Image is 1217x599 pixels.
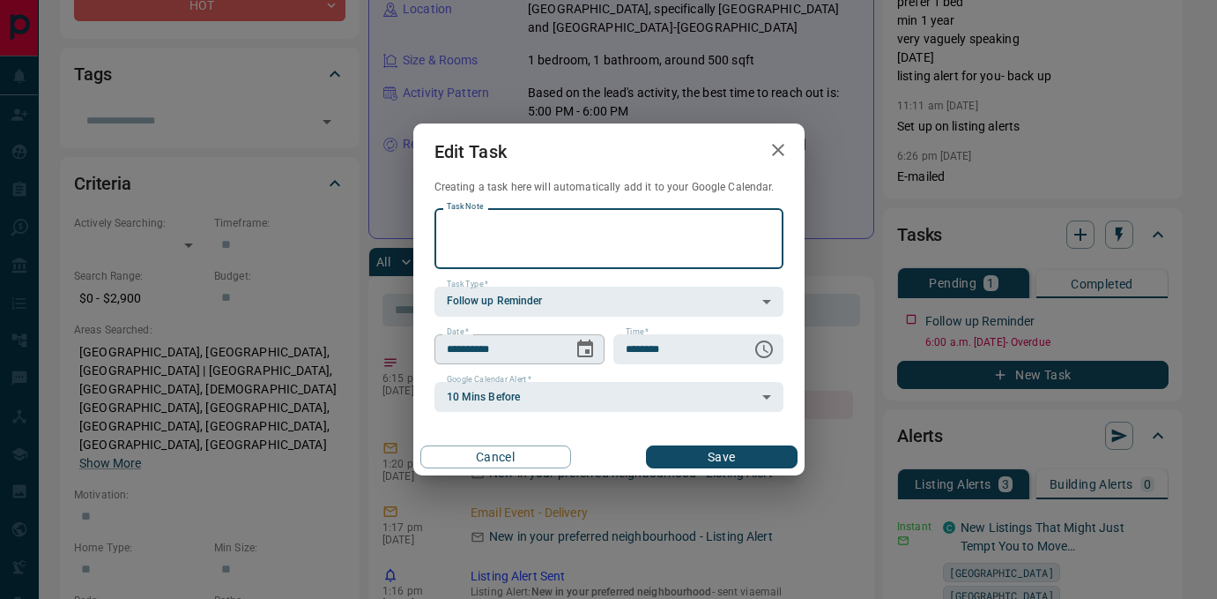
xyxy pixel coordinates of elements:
button: Choose time, selected time is 6:00 AM [746,332,782,367]
div: 10 Mins Before [434,382,783,412]
label: Date [447,326,469,338]
label: Time [626,326,649,338]
button: Save [646,446,797,468]
button: Choose date, selected date is Aug 18, 2025 [568,332,603,367]
h2: Edit Task [413,124,528,180]
label: Google Calendar Alert [447,374,531,386]
button: Cancel [420,446,571,468]
label: Task Note [447,201,483,213]
label: Task Type [447,279,488,290]
p: Creating a task here will automatically add it to your Google Calendar. [434,180,783,195]
div: Follow up Reminder [434,287,783,317]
